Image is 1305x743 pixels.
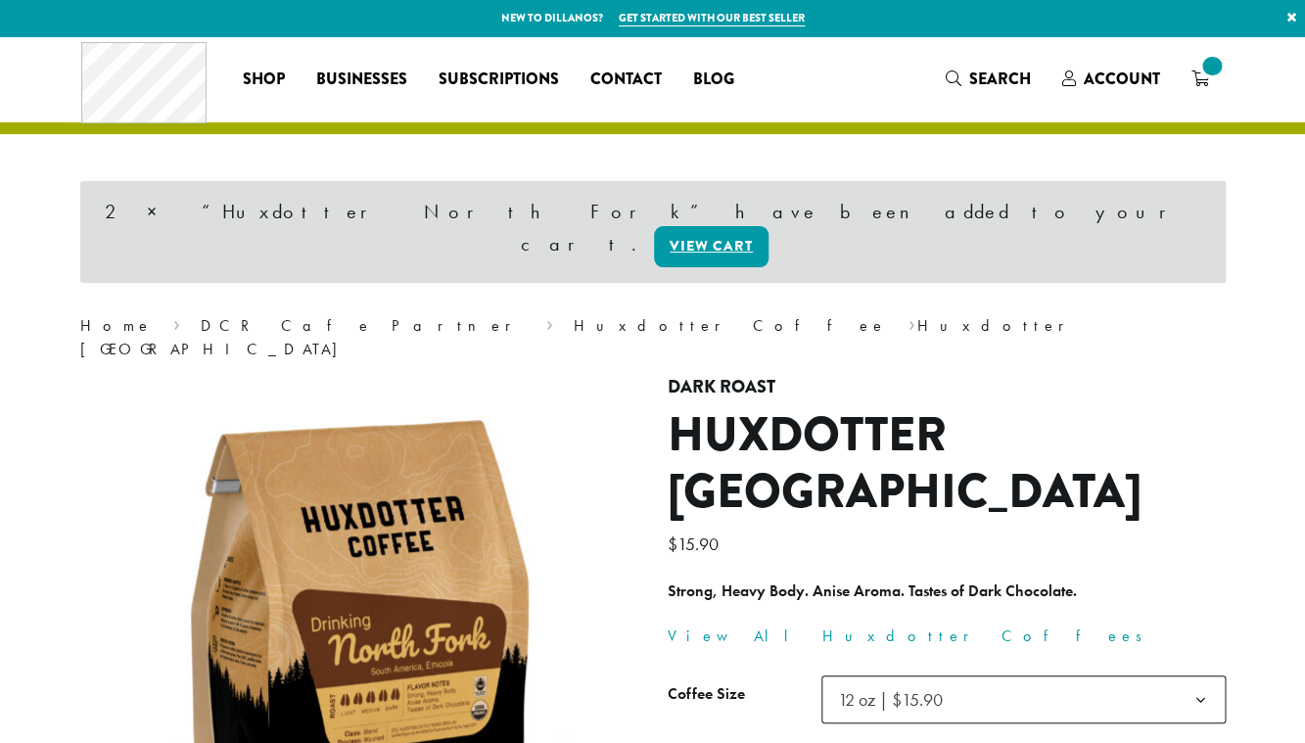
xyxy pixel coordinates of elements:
[1084,68,1160,90] span: Account
[173,307,180,338] span: ›
[439,68,559,92] span: Subscriptions
[908,307,914,338] span: ›
[590,68,662,92] span: Contact
[668,407,1226,520] h1: Huxdotter [GEOGRAPHIC_DATA]
[243,68,285,92] span: Shop
[80,314,1226,361] nav: Breadcrumb
[546,307,553,338] span: ›
[969,68,1031,90] span: Search
[80,315,153,336] a: Home
[654,226,769,267] a: View cart
[668,533,723,555] bdi: 15.90
[668,580,1077,601] b: Strong, Heavy Body. Anise Aroma. Tastes of Dark Chocolate.
[830,680,962,719] span: 12 oz | $15.90
[838,688,943,711] span: 12 oz | $15.90
[201,315,525,336] a: DCR Cafe Partner
[668,377,1226,398] h4: Dark Roast
[821,675,1226,723] span: 12 oz | $15.90
[574,315,887,336] a: Huxdotter Coffee
[316,68,407,92] span: Businesses
[227,64,301,95] a: Shop
[930,63,1047,95] a: Search
[668,626,1155,646] a: View All Huxdotter Coffees
[619,10,805,26] a: Get started with our best seller
[693,68,734,92] span: Blog
[668,533,677,555] span: $
[668,680,821,709] label: Coffee Size
[80,181,1226,283] div: 2 × “Huxdotter North Fork” have been added to your cart.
